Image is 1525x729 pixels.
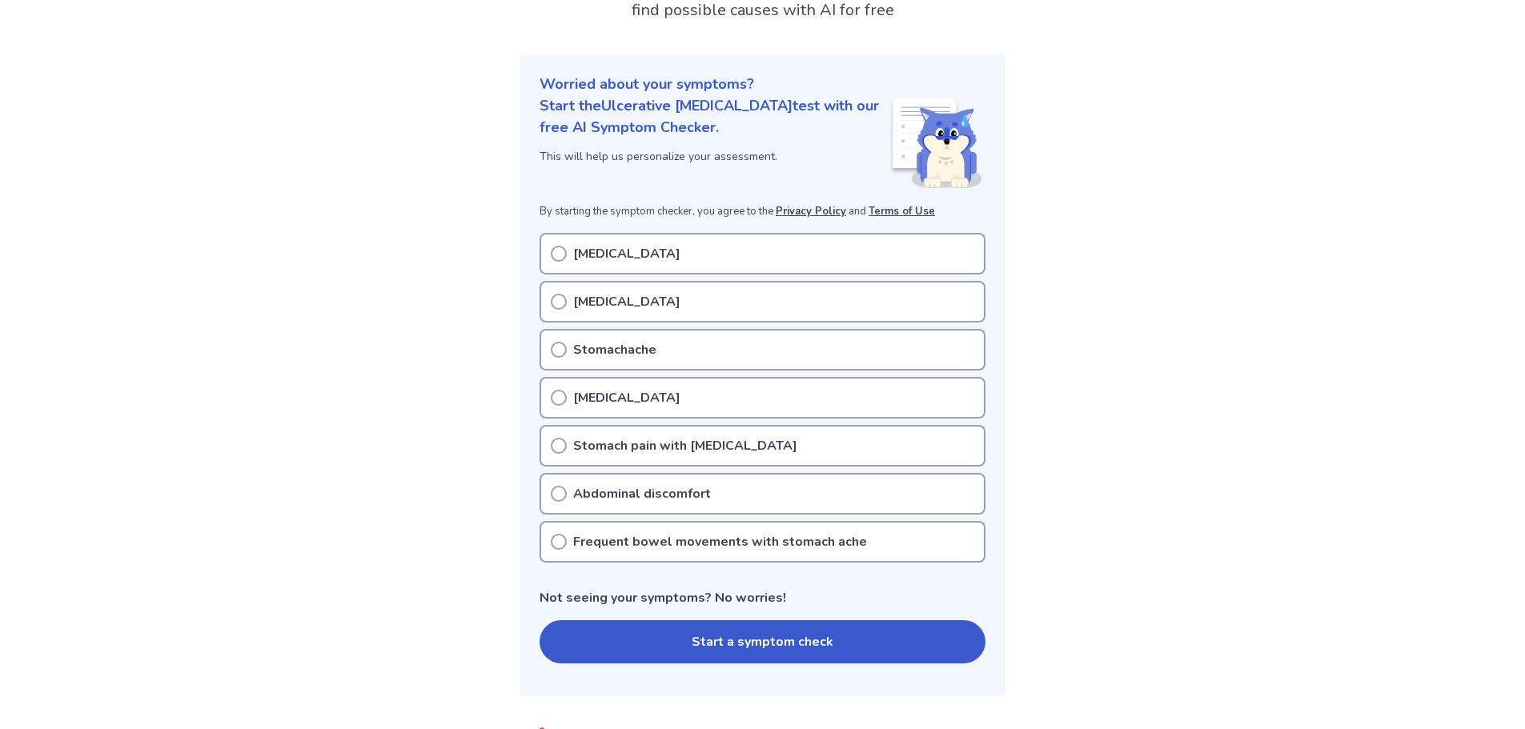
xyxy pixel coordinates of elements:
p: By starting the symptom checker, you agree to the and [540,204,985,220]
p: [MEDICAL_DATA] [573,388,680,407]
p: Stomachache [573,340,656,359]
img: Shiba [889,98,982,188]
p: This will help us personalize your assessment. [540,148,889,165]
p: Start the Ulcerative [MEDICAL_DATA] test with our free AI Symptom Checker. [540,95,889,138]
p: Abdominal discomfort [573,484,711,503]
p: Not seeing your symptoms? No worries! [540,588,985,607]
p: [MEDICAL_DATA] [573,292,680,311]
p: Frequent bowel movements with stomach ache [573,532,867,551]
button: Start a symptom check [540,620,985,663]
p: Worried about your symptoms? [540,74,985,95]
a: Terms of Use [869,204,935,218]
p: Stomach pain with [MEDICAL_DATA] [573,436,797,455]
p: [MEDICAL_DATA] [573,244,680,263]
a: Privacy Policy [776,204,846,218]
